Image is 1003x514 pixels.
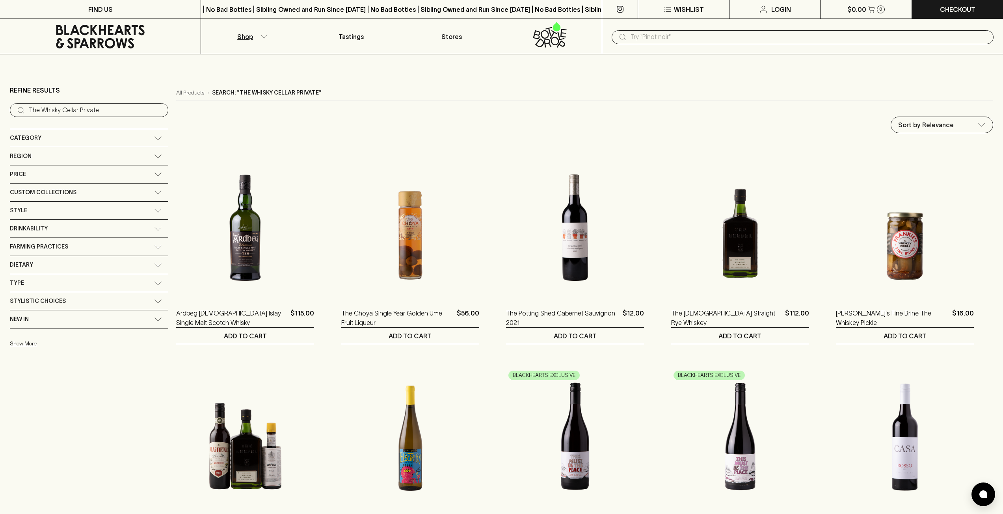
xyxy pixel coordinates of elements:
[176,89,204,97] a: All Products
[10,151,32,161] span: Region
[10,256,168,274] div: Dietary
[176,159,314,297] img: Ardbeg 10YO Islay Single Malt Scotch Whisky
[176,368,314,506] img: Central Park Views Manhattan Pack
[10,278,24,288] span: Type
[441,32,462,41] p: Stores
[341,328,479,344] button: ADD TO CART
[10,184,168,201] div: Custom Collections
[506,308,620,327] a: The Potting Shed Cabernet Sauvignon 2021
[10,224,48,234] span: Drinkability
[506,368,644,506] img: This Must Be The Place Yarra Valley Pinot Noir 2023
[341,368,479,506] img: Quinta do Ermizio Electrico Vinho Verde 2022
[671,328,809,344] button: ADD TO CART
[718,331,761,341] p: ADD TO CART
[10,220,168,238] div: Drinkability
[898,120,954,130] p: Sort by Relevance
[10,133,41,143] span: Category
[879,7,882,11] p: 0
[10,314,29,324] span: New In
[207,89,209,97] p: ›
[301,19,401,54] a: Tastings
[10,169,26,179] span: Price
[341,308,454,327] a: The Choya Single Year Golden Ume Fruit Liqueur
[176,308,287,327] a: Ardbeg [DEMOGRAPHIC_DATA] Islay Single Malt Scotch Whisky
[341,159,479,297] img: The Choya Single Year Golden Ume Fruit Liqueur
[836,308,949,327] a: [PERSON_NAME]'s Fine Brine The Whiskey Pickle
[671,308,782,327] a: The [DEMOGRAPHIC_DATA] Straight Rye Whiskey
[10,242,68,252] span: Farming Practices
[671,368,809,506] img: This Must Be The Place Heathcote Shiraz 2023
[10,202,168,219] div: Style
[674,5,704,14] p: Wishlist
[554,331,597,341] p: ADD TO CART
[10,274,168,292] div: Type
[836,328,974,344] button: ADD TO CART
[10,187,76,197] span: Custom Collections
[10,310,168,328] div: New In
[10,85,60,95] p: Refine Results
[10,292,168,310] div: Stylistic Choices
[10,147,168,165] div: Region
[457,308,479,327] p: $56.00
[237,32,253,41] p: Shop
[836,368,974,506] img: Christmont Casa Rosso Merlot Sangiovese Blend 2022
[212,89,322,97] p: Search: "The Whisky Cellar Private"
[671,159,809,297] img: The Gospel Straight Rye Whiskey
[290,308,314,327] p: $115.00
[224,331,267,341] p: ADD TO CART
[623,308,644,327] p: $12.00
[631,31,987,43] input: Try "Pinot noir"
[884,331,927,341] p: ADD TO CART
[785,308,809,327] p: $112.00
[88,5,113,14] p: FIND US
[10,336,113,352] button: Show More
[176,328,314,344] button: ADD TO CART
[10,238,168,256] div: Farming Practices
[389,331,432,341] p: ADD TO CART
[10,296,66,306] span: Stylistic Choices
[339,32,364,41] p: Tastings
[29,104,162,117] input: Try “Pinot noir”
[979,490,987,498] img: bubble-icon
[506,159,644,297] img: The Potting Shed Cabernet Sauvignon 2021
[201,19,301,54] button: Shop
[836,159,974,297] img: Frankie's Fine Brine The Whiskey Pickle
[506,328,644,344] button: ADD TO CART
[847,5,866,14] p: $0.00
[952,308,974,327] p: $16.00
[891,117,993,133] div: Sort by Relevance
[10,260,33,270] span: Dietary
[10,165,168,183] div: Price
[940,5,975,14] p: Checkout
[10,129,168,147] div: Category
[771,5,791,14] p: Login
[402,19,502,54] a: Stores
[10,206,27,215] span: Style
